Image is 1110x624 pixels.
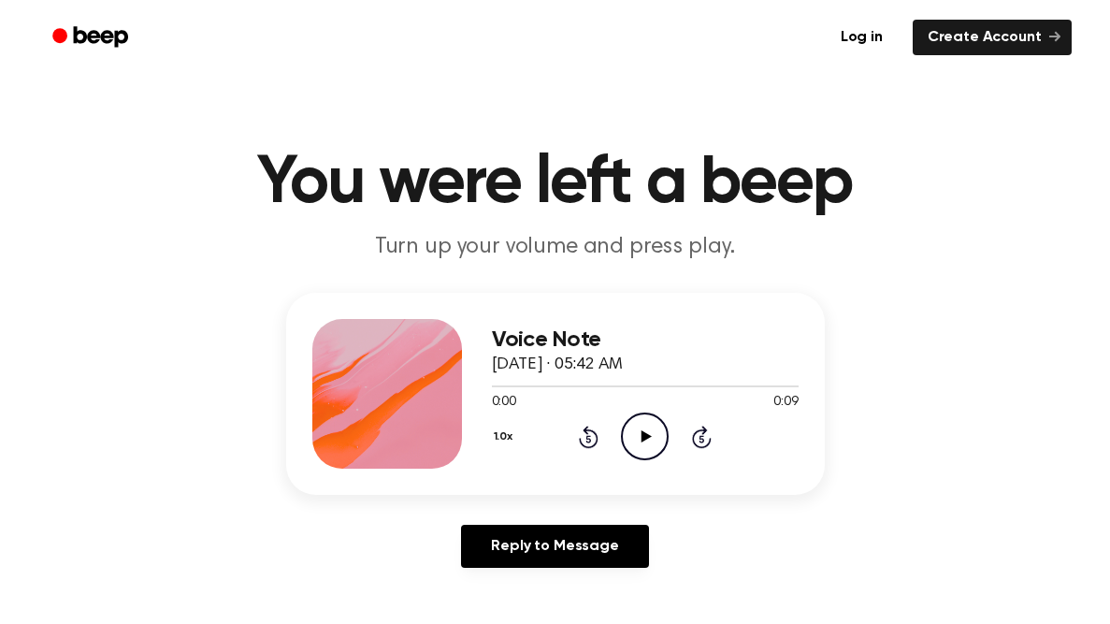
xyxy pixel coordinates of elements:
[913,20,1072,55] a: Create Account
[492,393,516,413] span: 0:00
[77,150,1034,217] h1: You were left a beep
[492,356,623,373] span: [DATE] · 05:42 AM
[773,393,798,413] span: 0:09
[196,232,915,263] p: Turn up your volume and press play.
[492,327,799,353] h3: Voice Note
[461,525,648,568] a: Reply to Message
[492,421,520,453] button: 1.0x
[822,16,901,59] a: Log in
[39,20,145,56] a: Beep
